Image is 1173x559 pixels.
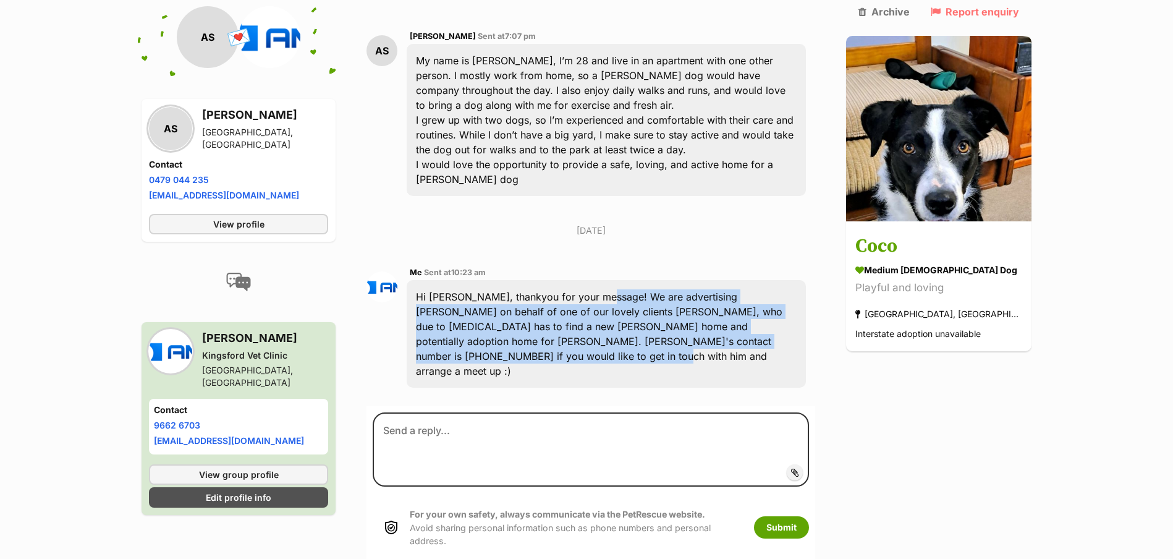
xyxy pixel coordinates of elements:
span: View group profile [199,468,279,481]
p: Avoid sharing personal information such as phone numbers and personal address. [410,508,742,547]
span: View profile [213,218,265,231]
div: AS [366,35,397,66]
a: 9662 6703 [154,420,200,430]
div: AS [149,107,192,150]
a: [EMAIL_ADDRESS][DOMAIN_NAME] [149,190,299,200]
span: Edit profile info [206,491,271,504]
span: 10:23 am [451,268,486,277]
img: Kingsford Vet Clinic profile pic [239,6,300,68]
div: Playful and loving [855,280,1022,297]
h4: Contact [154,404,323,416]
a: 0479 044 235 [149,174,209,185]
span: Sent at [478,32,536,41]
h3: [PERSON_NAME] [202,330,328,347]
a: [EMAIL_ADDRESS][DOMAIN_NAME] [154,435,304,446]
a: Report enquiry [931,6,1019,17]
div: medium [DEMOGRAPHIC_DATA] Dog [855,264,1022,277]
h3: [PERSON_NAME] [202,106,328,124]
a: Archive [858,6,910,17]
p: [DATE] [366,224,815,237]
img: Kingsford Vet Clinic profile pic [149,330,192,373]
strong: For your own safety, always communicate via the PetRescue website. [410,509,705,519]
a: View group profile [149,464,328,485]
a: Coco medium [DEMOGRAPHIC_DATA] Dog Playful and loving [GEOGRAPHIC_DATA], [GEOGRAPHIC_DATA] Inters... [846,224,1031,352]
div: [GEOGRAPHIC_DATA], [GEOGRAPHIC_DATA] [202,364,328,389]
span: [PERSON_NAME] [410,32,476,41]
div: Hi [PERSON_NAME], thankyou for your message! We are advertising [PERSON_NAME] on behalf of one of... [407,280,806,388]
img: conversation-icon-4a6f8262b818ee0b60e3300018af0b2d0b884aa5de6e9bcb8d3d4eeb1a70a7c4.svg [226,273,251,291]
span: Me [410,268,422,277]
div: AS [177,6,239,68]
div: [GEOGRAPHIC_DATA], [GEOGRAPHIC_DATA] [202,126,328,151]
span: 💌 [225,24,253,51]
h3: Coco [855,233,1022,261]
div: My name is [PERSON_NAME], I’m 28 and live in an apartment with one other person. I mostly work fr... [407,44,806,196]
button: Submit [754,516,809,539]
div: Kingsford Vet Clinic [202,349,328,362]
span: Sent at [424,268,486,277]
img: Kingsford Vet Clinic profile pic [366,271,397,302]
h4: Contact [149,158,328,171]
a: View profile [149,214,328,234]
img: Coco [846,36,1031,221]
span: 7:07 pm [505,32,536,41]
span: Interstate adoption unavailable [855,329,981,339]
a: Edit profile info [149,487,328,508]
div: [GEOGRAPHIC_DATA], [GEOGRAPHIC_DATA] [855,306,1022,323]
